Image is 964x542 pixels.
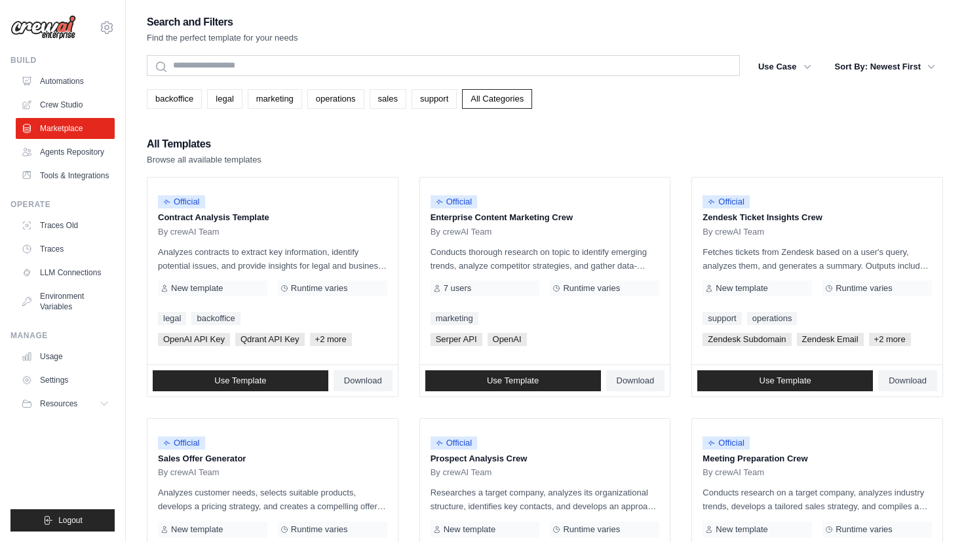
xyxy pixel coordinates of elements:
span: Use Template [487,376,539,386]
span: +2 more [869,333,911,346]
a: Settings [16,370,115,391]
span: Resources [40,398,77,409]
p: Conducts research on a target company, analyzes industry trends, develops a tailored sales strate... [703,486,932,513]
p: Contract Analysis Template [158,211,387,224]
span: New template [716,283,767,294]
p: Researches a target company, analyzes its organizational structure, identifies key contacts, and ... [431,486,660,513]
a: legal [158,312,186,325]
span: Download [889,376,927,386]
span: Download [617,376,655,386]
a: Usage [16,346,115,367]
span: By crewAI Team [431,227,492,237]
span: Download [344,376,382,386]
a: marketing [248,89,302,109]
h2: Search and Filters [147,13,298,31]
span: Runtime varies [563,524,620,535]
a: Automations [16,71,115,92]
span: Official [703,436,750,450]
span: By crewAI Team [158,227,220,237]
img: Logo [10,15,76,40]
a: support [703,312,741,325]
a: support [412,89,457,109]
a: Traces Old [16,215,115,236]
span: Logout [58,515,83,526]
a: Tools & Integrations [16,165,115,186]
a: Use Template [697,370,873,391]
a: Download [334,370,393,391]
span: New template [716,524,767,535]
p: Analyzes customer needs, selects suitable products, develops a pricing strategy, and creates a co... [158,486,387,513]
a: operations [307,89,364,109]
span: Runtime varies [291,283,348,294]
span: Runtime varies [836,524,893,535]
div: Build [10,55,115,66]
a: Download [878,370,937,391]
p: Analyzes contracts to extract key information, identify potential issues, and provide insights fo... [158,245,387,273]
p: Sales Offer Generator [158,452,387,465]
span: Official [431,195,478,208]
span: Runtime varies [836,283,893,294]
span: New template [444,524,495,535]
span: Official [158,436,205,450]
a: marketing [431,312,478,325]
p: Find the perfect template for your needs [147,31,298,45]
p: Prospect Analysis Crew [431,452,660,465]
a: All Categories [462,89,532,109]
a: Environment Variables [16,286,115,317]
span: Qdrant API Key [235,333,305,346]
span: Official [703,195,750,208]
p: Meeting Preparation Crew [703,452,932,465]
a: LLM Connections [16,262,115,283]
a: backoffice [191,312,240,325]
p: Enterprise Content Marketing Crew [431,211,660,224]
span: Zendesk Subdomain [703,333,791,346]
span: Serper API [431,333,482,346]
a: Traces [16,239,115,260]
span: Use Template [214,376,266,386]
a: Use Template [153,370,328,391]
span: Official [431,436,478,450]
button: Sort By: Newest First [827,55,943,79]
span: 7 users [444,283,472,294]
span: New template [171,283,223,294]
a: backoffice [147,89,202,109]
span: Zendesk Email [797,333,864,346]
a: Use Template [425,370,601,391]
button: Resources [16,393,115,414]
span: OpenAI [488,333,527,346]
div: Manage [10,330,115,341]
a: sales [370,89,406,109]
span: Official [158,195,205,208]
span: Runtime varies [291,524,348,535]
span: By crewAI Team [703,227,764,237]
span: By crewAI Team [158,467,220,478]
span: OpenAI API Key [158,333,230,346]
a: legal [207,89,242,109]
div: Operate [10,199,115,210]
span: Runtime varies [563,283,620,294]
p: Browse all available templates [147,153,261,166]
a: operations [747,312,798,325]
a: Marketplace [16,118,115,139]
button: Logout [10,509,115,532]
h2: All Templates [147,135,261,153]
span: +2 more [310,333,352,346]
a: Download [606,370,665,391]
span: By crewAI Team [431,467,492,478]
p: Conducts thorough research on topic to identify emerging trends, analyze competitor strategies, a... [431,245,660,273]
span: By crewAI Team [703,467,764,478]
a: Crew Studio [16,94,115,115]
span: New template [171,524,223,535]
button: Use Case [750,55,819,79]
span: Use Template [760,376,811,386]
a: Agents Repository [16,142,115,163]
p: Zendesk Ticket Insights Crew [703,211,932,224]
p: Fetches tickets from Zendesk based on a user's query, analyzes them, and generates a summary. Out... [703,245,932,273]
